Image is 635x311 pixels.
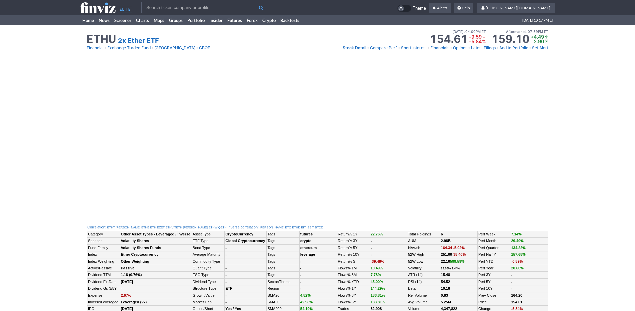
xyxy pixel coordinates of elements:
[468,45,470,51] span: •
[478,258,510,265] td: Perf YTD
[478,231,510,238] td: Perf Week
[121,232,190,236] b: Other Asset Types - Leveraged / Inverse
[96,15,112,25] a: News
[225,266,227,270] b: -
[192,292,224,299] td: Growth/Value
[531,35,544,39] td: +4.49
[441,300,451,304] b: 5.25M
[371,273,381,277] span: 7.78%
[300,239,312,243] a: crypto
[441,293,448,297] b: 0.83
[225,280,227,284] b: -
[300,286,302,290] b: -
[87,265,120,271] td: Active/Passive
[88,286,117,290] a: Dividend Gr. 3/5Y
[300,246,317,250] b: ethereum
[441,239,451,243] b: 2.98B
[478,238,510,244] td: Perf Month
[112,15,134,25] a: Screener
[511,286,512,290] b: -
[482,39,486,44] td: %
[478,299,510,305] td: Price
[441,273,450,277] b: 15.48
[371,280,383,284] span: 45.00%
[529,45,531,51] span: •
[300,259,302,263] b: -
[441,286,450,290] b: 10.18
[151,15,167,25] a: Maps
[87,244,120,251] td: Fund Family
[401,45,427,51] a: Short Interest
[511,273,512,277] b: -
[192,265,224,271] td: Quant Type
[371,266,383,270] span: 10.49%
[450,45,452,51] span: •
[337,244,370,251] td: Return% 5Y
[337,292,370,299] td: Flows% 3Y
[427,45,430,51] span: •
[343,45,366,50] span: Stock Detail
[107,225,115,230] a: ETHT
[413,5,426,12] span: Theme
[371,286,385,290] span: 144.29%
[300,280,302,284] b: -
[407,251,440,258] td: 52W High
[157,225,165,230] a: EZET
[407,285,440,292] td: Beta
[116,225,140,230] a: [PERSON_NAME]
[196,45,198,51] span: •
[88,280,117,284] a: Dividend Ex-Date
[471,45,496,50] span: Latest Filings
[453,45,467,51] a: Options
[398,45,400,51] span: •
[121,266,134,270] b: Passive
[496,45,499,51] span: •
[370,45,397,51] a: Compare Perf.
[511,307,523,311] span: -5.84%
[260,225,284,230] a: [PERSON_NAME]
[307,225,314,230] a: SBIT
[225,300,227,304] b: -
[371,293,385,297] span: 183.81%
[343,45,366,51] a: Stock Detail
[478,251,510,258] td: Perf Half Y
[267,265,299,271] td: Tags
[267,292,299,299] td: SMA20
[300,273,302,277] b: -
[478,292,510,299] td: Prev Close
[441,246,452,250] span: 164.34
[407,265,440,271] td: Volatility
[478,272,510,278] td: Perf 3Y
[453,246,465,250] span: -5.92%
[225,293,227,297] b: -
[300,232,313,236] a: futures
[511,266,523,270] span: 20.60%
[87,225,105,229] a: Correlation
[454,3,473,13] a: Help
[209,225,218,230] a: ETHW
[192,231,224,238] td: Asset Type
[469,35,482,39] td: -9.59
[121,246,161,250] b: Volatility Shares Funds
[429,3,451,13] a: Alerts
[185,15,207,25] a: Portfolio
[278,15,302,25] a: Backtests
[511,246,525,250] span: 134.22%
[267,272,299,278] td: Tags
[441,280,450,284] b: 54.52
[337,299,370,305] td: Flows% 5Y
[207,15,225,25] a: Insider
[499,45,528,51] a: Add to Portfolio
[121,293,131,297] span: 2.67%
[511,259,523,263] span: -0.89%
[407,244,440,251] td: NAV/sh
[477,3,555,13] a: [PERSON_NAME][DOMAIN_NAME]
[134,15,151,25] a: Charts
[107,45,151,51] a: Exchange Traded Fund
[87,251,120,258] td: Index
[478,285,510,292] td: Perf 10Y
[87,258,120,265] td: Index Weighting
[337,285,370,292] td: Flows% 1Y
[337,265,370,271] td: Flows% 1M
[225,252,227,256] b: -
